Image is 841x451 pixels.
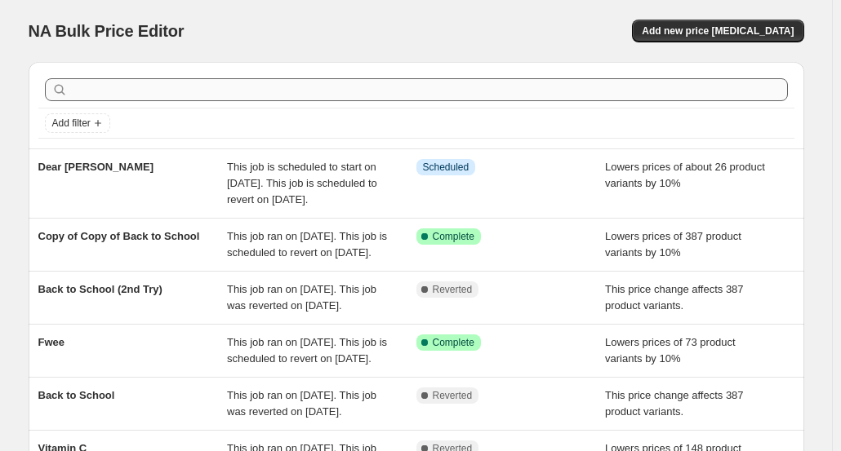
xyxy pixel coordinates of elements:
span: This job ran on [DATE]. This job was reverted on [DATE]. [227,283,376,312]
span: Reverted [433,389,473,402]
span: Scheduled [423,161,469,174]
span: Fwee [38,336,65,348]
span: Complete [433,230,474,243]
span: Back to School [38,389,115,401]
span: Lowers prices of 387 product variants by 10% [605,230,741,259]
span: Back to School (2nd Try) [38,283,162,295]
span: This job is scheduled to start on [DATE]. This job is scheduled to revert on [DATE]. [227,161,377,206]
span: This job ran on [DATE]. This job is scheduled to revert on [DATE]. [227,336,387,365]
span: Lowers prices of 73 product variants by 10% [605,336,736,365]
span: This job ran on [DATE]. This job is scheduled to revert on [DATE]. [227,230,387,259]
span: Add filter [52,117,91,130]
span: Copy of Copy of Back to School [38,230,200,242]
span: This job ran on [DATE]. This job was reverted on [DATE]. [227,389,376,418]
span: NA Bulk Price Editor [29,22,185,40]
button: Add filter [45,113,110,133]
span: Reverted [433,283,473,296]
span: This price change affects 387 product variants. [605,389,744,418]
span: Complete [433,336,474,349]
span: This price change affects 387 product variants. [605,283,744,312]
span: Lowers prices of about 26 product variants by 10% [605,161,765,189]
span: Dear [PERSON_NAME] [38,161,154,173]
button: Add new price [MEDICAL_DATA] [632,20,803,42]
span: Add new price [MEDICAL_DATA] [642,24,794,38]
